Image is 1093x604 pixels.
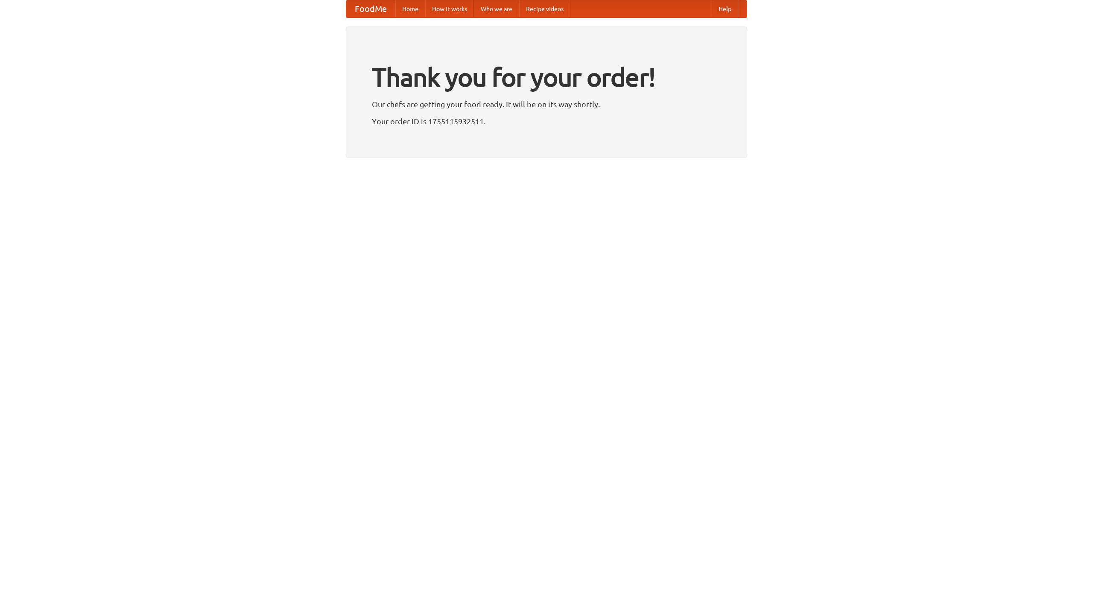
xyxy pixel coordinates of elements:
a: Recipe videos [519,0,570,18]
a: Help [712,0,738,18]
a: Home [395,0,425,18]
a: Who we are [474,0,519,18]
a: FoodMe [346,0,395,18]
p: Your order ID is 1755115932511. [372,115,721,128]
h1: Thank you for your order! [372,57,721,98]
a: How it works [425,0,474,18]
p: Our chefs are getting your food ready. It will be on its way shortly. [372,98,721,111]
